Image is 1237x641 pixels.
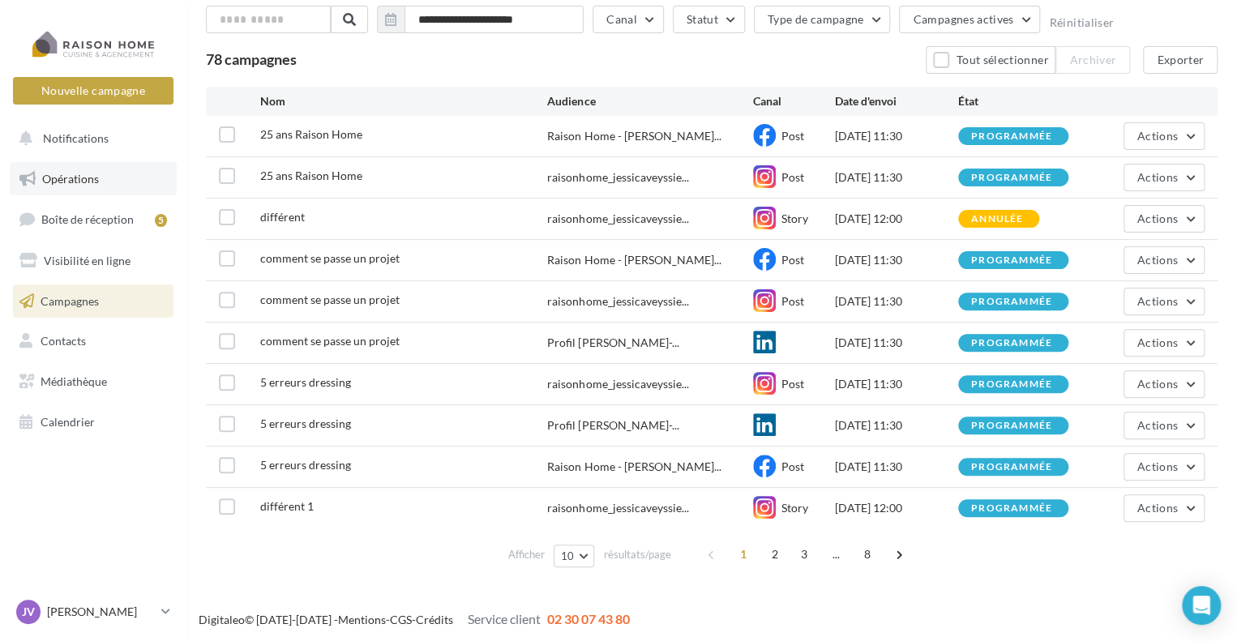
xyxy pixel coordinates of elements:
[10,244,177,278] a: Visibilité en ligne
[1124,453,1205,481] button: Actions
[338,613,386,626] a: Mentions
[791,541,817,567] span: 3
[1137,501,1178,515] span: Actions
[971,421,1052,431] div: programmée
[1137,294,1178,308] span: Actions
[260,375,351,389] span: 5 erreurs dressing
[971,297,1052,307] div: programmée
[260,293,400,306] span: comment se passe un projet
[547,93,752,109] div: Audience
[823,541,849,567] span: ...
[547,335,678,351] span: Profil [PERSON_NAME]-...
[1124,246,1205,274] button: Actions
[1137,335,1178,349] span: Actions
[899,6,1040,33] button: Campagnes actives
[971,214,1023,224] div: annulée
[1137,377,1178,391] span: Actions
[41,334,86,348] span: Contacts
[260,127,362,141] span: 25 ans Raison Home
[971,131,1052,142] div: programmée
[206,50,297,68] span: 78 campagnes
[1124,288,1205,315] button: Actions
[547,500,688,516] span: raisonhome_jessicaveyssie...
[547,417,678,434] span: Profil [PERSON_NAME]-...
[1124,412,1205,439] button: Actions
[1137,129,1178,143] span: Actions
[47,604,155,620] p: [PERSON_NAME]
[13,77,173,105] button: Nouvelle campagne
[1055,46,1130,74] button: Archiver
[554,545,595,567] button: 10
[1124,205,1205,233] button: Actions
[835,417,958,434] div: [DATE] 11:30
[971,255,1052,266] div: programmée
[41,293,99,307] span: Campagnes
[10,324,177,358] a: Contacts
[155,214,167,227] div: 5
[835,335,958,351] div: [DATE] 11:30
[1137,212,1178,225] span: Actions
[10,202,177,237] a: Boîte de réception5
[1137,418,1178,432] span: Actions
[390,613,412,626] a: CGS
[1137,170,1178,184] span: Actions
[971,173,1052,183] div: programmée
[13,596,173,627] a: JV [PERSON_NAME]
[971,338,1052,348] div: programmée
[781,501,808,515] span: Story
[781,253,804,267] span: Post
[781,170,804,184] span: Post
[781,377,804,391] span: Post
[547,459,721,475] span: Raison Home - [PERSON_NAME]...
[1124,494,1205,522] button: Actions
[1124,164,1205,191] button: Actions
[260,334,400,348] span: comment se passe un projet
[754,6,891,33] button: Type de campagne
[10,162,177,196] a: Opérations
[854,541,880,567] span: 8
[22,604,35,620] span: JV
[835,500,958,516] div: [DATE] 12:00
[835,211,958,227] div: [DATE] 12:00
[547,128,721,144] span: Raison Home - [PERSON_NAME]...
[468,611,541,626] span: Service client
[926,46,1055,74] button: Tout sélectionner
[508,547,545,562] span: Afficher
[199,613,630,626] span: © [DATE]-[DATE] - - -
[1124,370,1205,398] button: Actions
[416,613,453,626] a: Crédits
[561,549,575,562] span: 10
[10,405,177,439] a: Calendrier
[10,284,177,318] a: Campagnes
[44,254,131,267] span: Visibilité en ligne
[43,131,109,145] span: Notifications
[673,6,745,33] button: Statut
[762,541,788,567] span: 2
[260,169,362,182] span: 25 ans Raison Home
[547,293,688,310] span: raisonhome_jessicaveyssie...
[781,129,804,143] span: Post
[260,210,305,224] span: différent
[593,6,664,33] button: Canal
[1137,459,1178,473] span: Actions
[41,212,134,226] span: Boîte de réception
[41,415,95,429] span: Calendrier
[260,251,400,265] span: comment se passe un projet
[260,499,314,513] span: différent 1
[547,376,688,392] span: raisonhome_jessicaveyssie...
[971,462,1052,472] div: programmée
[1182,586,1221,625] div: Open Intercom Messenger
[260,93,548,109] div: Nom
[41,374,107,388] span: Médiathèque
[835,376,958,392] div: [DATE] 11:30
[835,293,958,310] div: [DATE] 11:30
[730,541,756,567] span: 1
[835,169,958,186] div: [DATE] 11:30
[971,503,1052,514] div: programmée
[1124,122,1205,150] button: Actions
[260,458,351,472] span: 5 erreurs dressing
[547,211,688,227] span: raisonhome_jessicaveyssie...
[42,172,99,186] span: Opérations
[199,613,245,626] a: Digitaleo
[1124,329,1205,357] button: Actions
